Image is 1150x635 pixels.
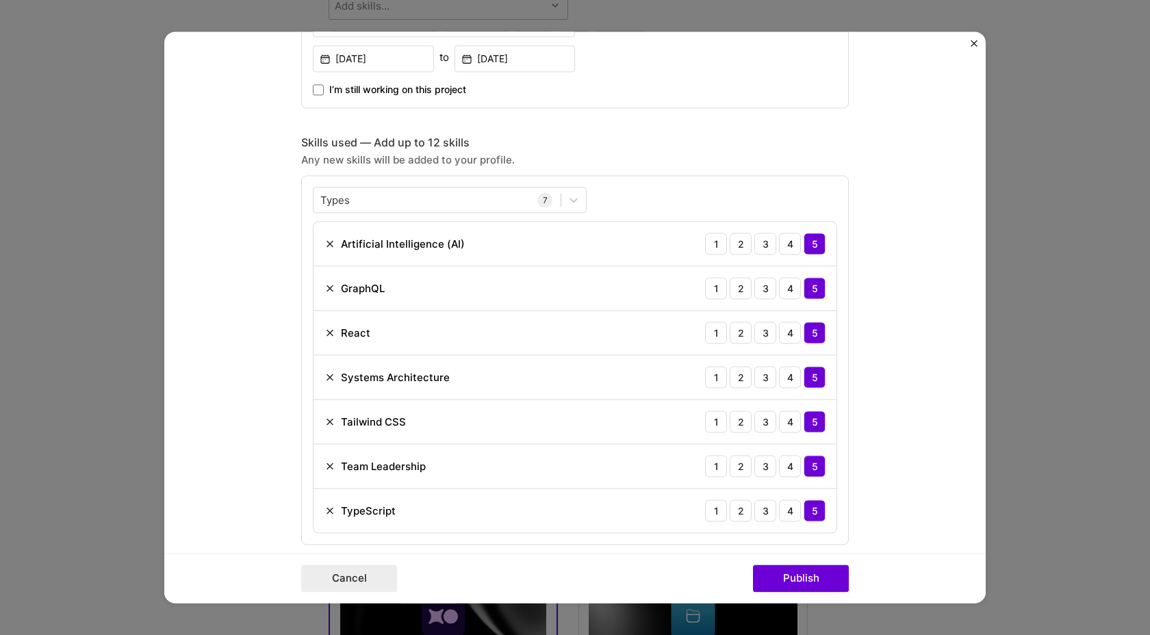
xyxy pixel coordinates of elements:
[779,233,801,255] div: 4
[753,565,849,593] button: Publish
[971,40,977,54] button: Close
[804,500,826,521] div: 5
[754,277,776,299] div: 3
[804,322,826,344] div: 5
[705,455,727,477] div: 1
[804,455,826,477] div: 5
[730,366,752,388] div: 2
[324,505,335,516] img: Remove
[537,192,552,207] div: 7
[341,459,426,474] div: Team Leadership
[705,411,727,432] div: 1
[779,500,801,521] div: 4
[705,366,727,388] div: 1
[341,504,396,518] div: TypeScript
[324,327,335,338] img: Remove
[804,233,826,255] div: 5
[754,411,776,432] div: 3
[804,411,826,432] div: 5
[301,135,849,150] div: Skills used — Add up to 12 skills
[705,322,727,344] div: 1
[730,322,752,344] div: 2
[705,500,727,521] div: 1
[341,415,406,429] div: Tailwind CSS
[324,238,335,249] img: Remove
[804,366,826,388] div: 5
[779,366,801,388] div: 4
[730,455,752,477] div: 2
[730,411,752,432] div: 2
[730,500,752,521] div: 2
[779,455,801,477] div: 4
[324,283,335,294] img: Remove
[804,277,826,299] div: 5
[705,277,727,299] div: 1
[324,461,335,471] img: Remove
[754,500,776,521] div: 3
[754,366,776,388] div: 3
[754,233,776,255] div: 3
[779,411,801,432] div: 4
[754,322,776,344] div: 3
[341,370,450,385] div: Systems Architecture
[439,50,449,64] div: to
[779,322,801,344] div: 4
[324,416,335,427] img: Remove
[341,326,370,340] div: React
[313,45,434,72] input: Date
[301,565,397,593] button: Cancel
[329,83,466,96] span: I’m still working on this project
[341,237,465,251] div: Artificial Intelligence (AI)
[301,153,849,167] div: Any new skills will be added to your profile.
[455,45,576,72] input: Date
[324,372,335,383] img: Remove
[341,281,385,296] div: GraphQL
[730,277,752,299] div: 2
[705,233,727,255] div: 1
[730,233,752,255] div: 2
[754,455,776,477] div: 3
[779,277,801,299] div: 4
